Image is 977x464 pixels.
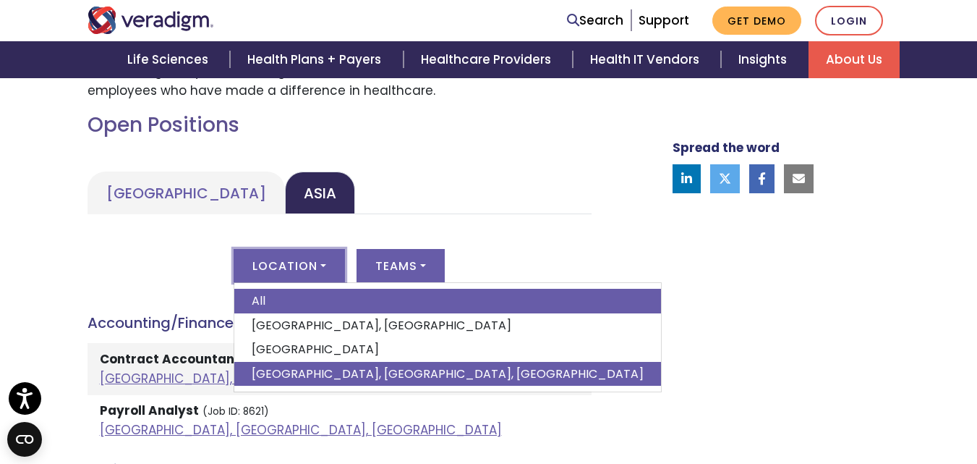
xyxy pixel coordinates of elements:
[721,41,809,78] a: Insights
[88,113,592,138] h2: Open Positions
[230,41,403,78] a: Health Plans + Payers
[234,362,661,387] a: [GEOGRAPHIC_DATA], [GEOGRAPHIC_DATA], [GEOGRAPHIC_DATA]
[7,422,42,457] button: Open CMP widget
[88,7,214,34] img: Veradigm logo
[573,41,721,78] a: Health IT Vendors
[639,12,689,29] a: Support
[100,350,240,368] strong: Contract Accountant
[285,172,355,214] a: Asia
[100,370,502,387] a: [GEOGRAPHIC_DATA], [GEOGRAPHIC_DATA], [GEOGRAPHIC_DATA]
[88,172,285,214] a: [GEOGRAPHIC_DATA]
[712,7,801,35] a: Get Demo
[234,313,661,338] a: [GEOGRAPHIC_DATA], [GEOGRAPHIC_DATA]
[88,314,592,332] h4: Accounting/Finance
[100,421,502,439] a: [GEOGRAPHIC_DATA], [GEOGRAPHIC_DATA], [GEOGRAPHIC_DATA]
[404,41,573,78] a: Healthcare Providers
[567,11,623,30] a: Search
[234,337,661,362] a: [GEOGRAPHIC_DATA]
[234,249,345,282] button: Location
[110,41,230,78] a: Life Sciences
[815,6,883,35] a: Login
[202,405,269,418] small: (Job ID: 8621)
[357,249,445,282] button: Teams
[234,289,661,313] a: All
[100,402,199,419] strong: Payroll Analyst
[673,139,780,156] strong: Spread the word
[809,41,900,78] a: About Us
